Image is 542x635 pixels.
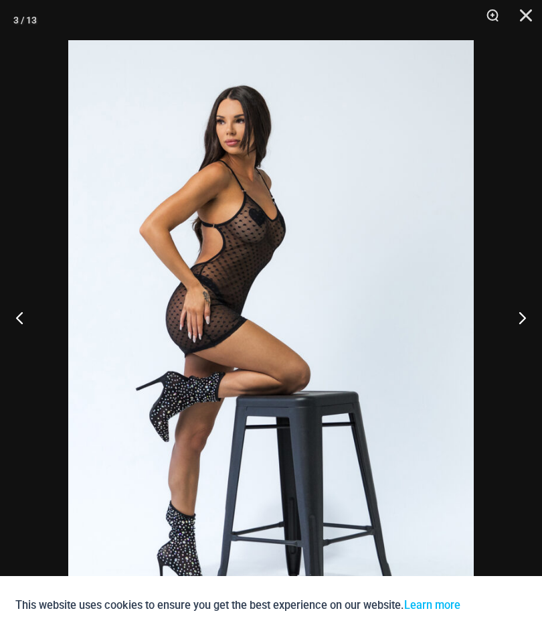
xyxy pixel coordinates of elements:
button: Accept [470,589,527,622]
button: Next [492,284,542,351]
a: Learn more [404,599,460,612]
div: 3 / 13 [13,10,37,30]
p: This website uses cookies to ensure you get the best experience on our website. [15,596,460,614]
